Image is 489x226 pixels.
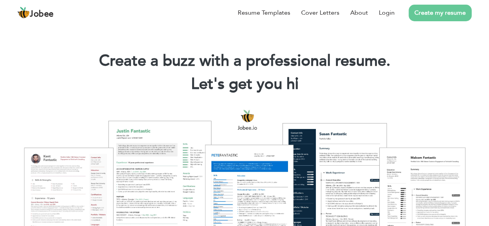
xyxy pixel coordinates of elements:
[350,8,368,17] a: About
[17,7,54,19] a: Jobee
[30,10,54,19] span: Jobee
[295,73,298,95] span: |
[17,7,30,19] img: jobee.io
[229,73,299,95] span: get you hi
[238,8,290,17] a: Resume Templates
[12,51,477,71] h1: Create a buzz with a professional resume.
[409,5,472,21] a: Create my resume
[379,8,395,17] a: Login
[12,74,477,94] h2: Let's
[301,8,339,17] a: Cover Letters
